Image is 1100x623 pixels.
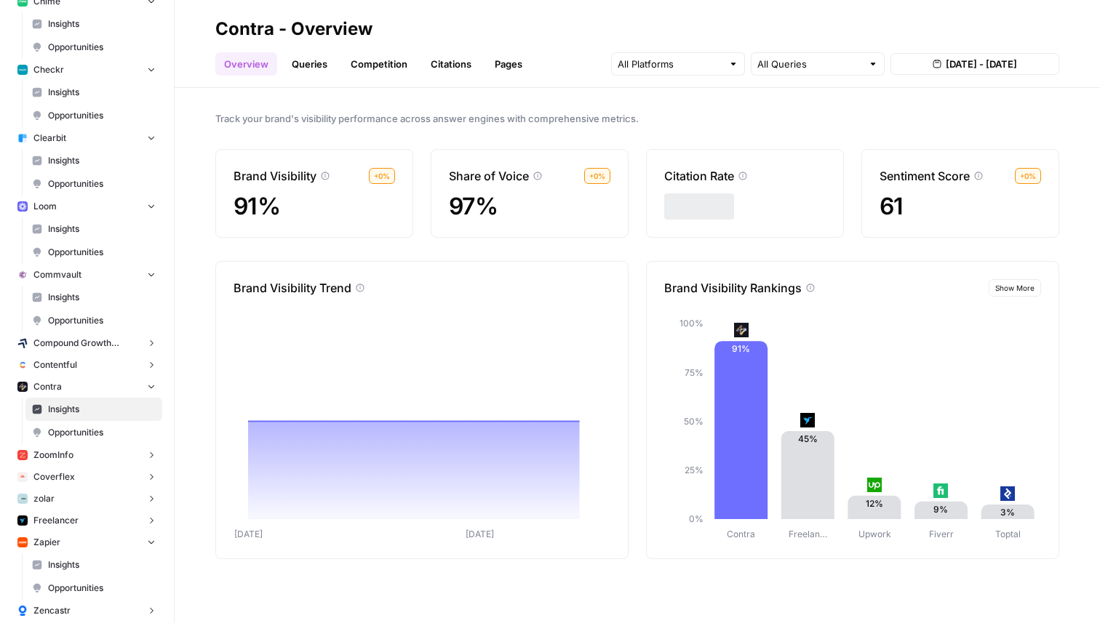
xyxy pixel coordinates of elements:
[17,494,28,504] img: 6os5al305rae5m5hhkke1ziqya7s
[283,52,336,76] a: Queries
[25,217,162,241] a: Insights
[995,528,1021,539] tspan: Toptal
[33,268,81,281] span: Commvault
[48,291,156,304] span: Insights
[880,192,904,220] span: 61
[48,17,156,31] span: Insights
[989,279,1041,297] button: Show More
[17,515,28,526] img: a9mur837mohu50bzw3stmy70eh87
[33,492,55,505] span: zolar
[880,167,970,185] p: Sentiment Score
[684,416,704,427] tspan: 50%
[234,528,263,539] tspan: [DATE]
[234,167,316,185] p: Brand Visibility
[17,65,28,75] img: 78cr82s63dt93a7yj2fue7fuqlci
[734,323,749,337] img: azd67o9nw473vll9dbscvlvo9wsn
[589,170,605,182] span: + 0 %
[48,558,156,571] span: Insights
[33,514,79,527] span: Freelancer
[25,553,162,576] a: Insights
[48,177,156,190] span: Opportunities
[48,86,156,99] span: Insights
[12,264,162,286] button: Commvault
[33,470,75,483] span: Coverflex
[25,421,162,444] a: Opportunities
[25,309,162,332] a: Opportunities
[933,483,948,498] img: 14a90hzt8f9tfcw8laajhw520je1
[12,196,162,217] button: Loom
[33,604,71,617] span: Zencastr
[995,282,1035,294] span: Show More
[25,104,162,127] a: Opportunities
[25,576,162,600] a: Opportunities
[48,222,156,236] span: Insights
[929,528,954,539] tspan: Fiverr
[374,170,390,182] span: + 0 %
[12,466,162,488] button: Coverflex
[17,450,28,460] img: hcm4s7ic2xq26rsmuray6dv1kquq
[866,498,883,509] text: 12%
[48,314,156,327] span: Opportunities
[664,279,802,297] p: Brand Visibility Rankings
[12,332,162,354] button: Compound Growth Marketing
[215,111,1059,126] span: Track your brand's visibility performance across answer engines with comprehensive metrics.
[933,504,948,515] text: 9%
[757,57,862,71] input: All Queries
[689,513,704,524] tspan: 0%
[25,81,162,104] a: Insights
[17,270,28,280] img: xf6b4g7v9n1cfco8wpzm78dqnb6e
[17,338,28,348] img: kaevn8smg0ztd3bicv5o6c24vmo8
[12,127,162,149] button: Clearbit
[1000,486,1015,501] img: 24044e8wzbznpudicnohzxqkt4fb
[234,279,351,297] p: Brand Visibility Trend
[33,63,64,76] span: Checkr
[800,413,815,427] img: a9mur837mohu50bzw3stmy70eh87
[890,53,1059,75] button: [DATE] - [DATE]
[25,398,162,421] a: Insights
[342,52,416,76] a: Competition
[12,531,162,553] button: Zapier
[48,109,156,122] span: Opportunities
[33,358,77,371] span: Contentful
[1000,507,1015,518] text: 3%
[48,582,156,595] span: Opportunities
[17,201,28,212] img: wev6amecshr6l48lvue5fy0bkco1
[12,488,162,510] button: zolar
[664,167,734,185] p: Citation Rate
[33,337,140,350] span: Compound Growth Marketing
[215,52,277,76] a: Overview
[33,449,73,462] span: ZoomInfo
[48,246,156,259] span: Opportunities
[25,241,162,264] a: Opportunities
[732,343,750,354] text: 91%
[25,12,162,36] a: Insights
[17,133,28,143] img: fr92439b8i8d8kixz6owgxh362ib
[12,510,162,531] button: Freelancer
[12,59,162,81] button: Checkr
[1020,170,1036,182] span: + 0 %
[867,478,882,492] img: izgcjcw16vhvh3rv54e10dgzsq95
[17,472,28,482] img: l4muj0jjfg7df9oj5fg31blri2em
[12,376,162,398] button: Contra
[12,444,162,466] button: ZoomInfo
[33,132,66,145] span: Clearbit
[685,367,704,378] tspan: 75%
[449,167,529,185] p: Share of Voice
[33,200,57,213] span: Loom
[12,354,162,376] button: Contentful
[48,154,156,167] span: Insights
[798,433,818,444] text: 45%
[679,318,704,329] tspan: 100%
[486,52,531,76] a: Pages
[946,57,1017,71] span: [DATE] - [DATE]
[25,149,162,172] a: Insights
[25,286,162,309] a: Insights
[33,380,62,393] span: Contra
[215,17,372,41] div: Contra - Overview
[25,172,162,196] a: Opportunities
[12,600,162,622] button: Zencastr
[234,192,280,220] span: 91%
[727,528,755,539] tspan: Contra
[685,465,704,475] tspan: 25%
[858,528,891,539] tspan: Upwork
